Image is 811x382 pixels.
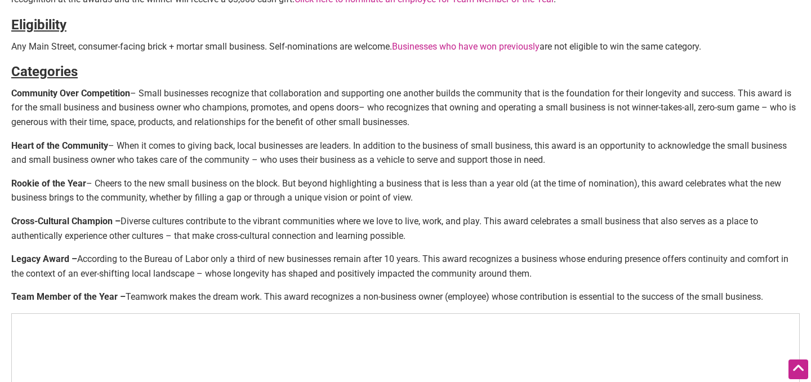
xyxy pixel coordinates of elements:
[11,252,800,281] p: According to the Bureau of Labor only a third of new businesses remain after 10 years. This award...
[392,41,540,52] a: Businesses who have won previously
[11,140,108,151] strong: Heart of the Community
[11,86,800,130] p: – Small businesses recognize that collaboration and supporting one another builds the community t...
[126,291,763,302] span: Teamwork makes the dream work. This award recognizes a non-business owner (employee) whose contri...
[11,17,66,33] strong: Eligibility
[11,64,78,79] strong: Categories
[788,359,808,379] div: Scroll Back to Top
[11,216,121,226] strong: Cross-Cultural Champion –
[11,139,800,167] p: – When it comes to giving back, local businesses are leaders. In addition to the business of smal...
[11,254,77,264] strong: Legacy Award –
[11,88,130,99] strong: Community Over Competition
[11,291,763,302] strong: Team Member of the Year –
[11,178,86,189] strong: Rookie of the Year
[11,176,800,205] p: – Cheers to the new small business on the block. But beyond highlighting a business that is less ...
[11,214,800,243] p: Diverse cultures contribute to the vibrant communities where we love to live, work, and play. Thi...
[11,39,800,54] p: Any Main Street, consumer-facing brick + mortar small business. Self-nominations are welcome. are...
